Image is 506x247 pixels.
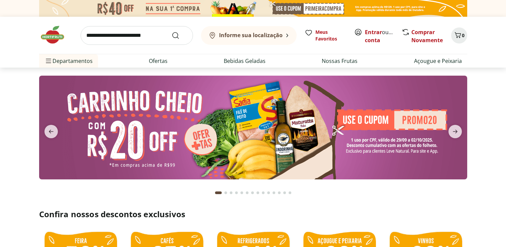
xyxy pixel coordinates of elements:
button: Go to page 2 from fs-carousel [223,185,228,201]
button: Go to page 5 from fs-carousel [239,185,244,201]
a: Bebidas Geladas [224,57,266,65]
button: Go to page 6 from fs-carousel [244,185,250,201]
a: Nossas Frutas [322,57,358,65]
button: Go to page 8 from fs-carousel [255,185,261,201]
span: Departamentos [44,53,93,69]
button: Go to page 13 from fs-carousel [282,185,287,201]
span: 0 [462,32,465,38]
button: Go to page 14 from fs-carousel [287,185,293,201]
span: Meus Favoritos [315,29,346,42]
button: Go to page 12 from fs-carousel [277,185,282,201]
button: Carrinho [451,27,467,44]
h2: Confira nossos descontos exclusivos [39,209,467,220]
button: previous [39,125,63,138]
button: Go to page 10 from fs-carousel [266,185,271,201]
button: Go to page 7 from fs-carousel [250,185,255,201]
a: Comprar Novamente [411,28,443,44]
button: Menu [44,53,53,69]
a: Ofertas [149,57,168,65]
button: Go to page 4 from fs-carousel [234,185,239,201]
span: ou [365,28,395,44]
button: next [443,125,467,138]
a: Criar conta [365,28,402,44]
button: Go to page 3 from fs-carousel [228,185,234,201]
a: Açougue e Peixaria [414,57,462,65]
img: cupom [39,76,467,179]
button: Current page from fs-carousel [214,185,223,201]
a: Entrar [365,28,382,36]
b: Informe sua localização [219,31,283,39]
button: Submit Search [172,31,188,39]
a: Meus Favoritos [305,29,346,42]
button: Informe sua localização [201,26,297,45]
button: Go to page 9 from fs-carousel [261,185,266,201]
img: Hortifruti [39,25,73,45]
input: search [81,26,193,45]
button: Go to page 11 from fs-carousel [271,185,277,201]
